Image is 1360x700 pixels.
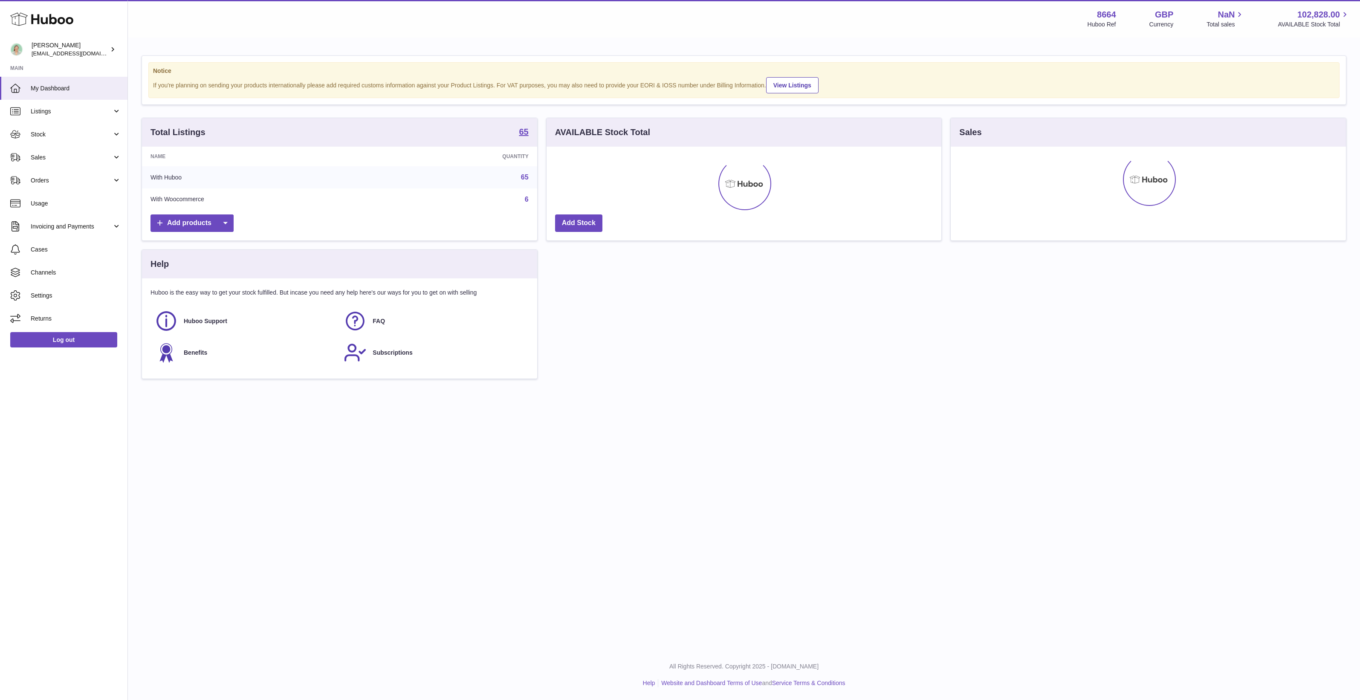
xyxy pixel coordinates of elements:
a: Service Terms & Conditions [772,680,845,686]
span: Channels [31,269,121,277]
span: 102,828.00 [1297,9,1340,20]
span: Orders [31,176,112,185]
span: [EMAIL_ADDRESS][DOMAIN_NAME] [32,50,125,57]
div: Currency [1149,20,1174,29]
span: Returns [31,315,121,323]
strong: GBP [1155,9,1173,20]
div: Huboo Ref [1088,20,1116,29]
a: Website and Dashboard Terms of Use [661,680,762,686]
a: 65 [521,174,529,181]
p: Huboo is the easy way to get your stock fulfilled. But incase you need any help here's our ways f... [150,289,529,297]
a: Help [643,680,655,686]
p: All Rights Reserved. Copyright 2025 - [DOMAIN_NAME] [135,662,1353,671]
img: internalAdmin-8664@internal.huboo.com [10,43,23,56]
a: View Listings [766,77,819,93]
span: Settings [31,292,121,300]
span: Total sales [1207,20,1244,29]
a: FAQ [344,310,524,333]
div: If you're planning on sending your products internationally please add required customs informati... [153,76,1335,93]
h3: Help [150,258,169,270]
a: Log out [10,332,117,347]
span: Usage [31,200,121,208]
li: and [658,679,845,687]
a: 102,828.00 AVAILABLE Stock Total [1278,9,1350,29]
h3: Total Listings [150,127,205,138]
td: With Huboo [142,166,387,188]
th: Name [142,147,387,166]
span: Benefits [184,349,207,357]
a: Benefits [155,341,335,364]
strong: 65 [519,127,528,136]
span: Subscriptions [373,349,412,357]
span: Stock [31,130,112,139]
a: Subscriptions [344,341,524,364]
a: 6 [525,196,529,203]
a: Add Stock [555,214,602,232]
td: With Woocommerce [142,188,387,211]
span: Listings [31,107,112,116]
span: Cases [31,246,121,254]
a: Add products [150,214,234,232]
span: Huboo Support [184,317,227,325]
th: Quantity [387,147,537,166]
span: NaN [1218,9,1235,20]
span: My Dashboard [31,84,121,93]
a: NaN Total sales [1207,9,1244,29]
h3: AVAILABLE Stock Total [555,127,650,138]
span: Sales [31,153,112,162]
strong: Notice [153,67,1335,75]
div: [PERSON_NAME] [32,41,108,58]
span: FAQ [373,317,385,325]
a: Huboo Support [155,310,335,333]
span: Invoicing and Payments [31,223,112,231]
strong: 8664 [1097,9,1116,20]
a: 65 [519,127,528,138]
h3: Sales [959,127,981,138]
span: AVAILABLE Stock Total [1278,20,1350,29]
